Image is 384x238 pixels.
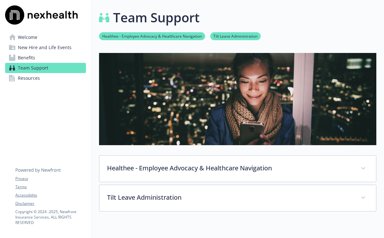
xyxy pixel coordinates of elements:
div: Healthee - Employee Advocacy & Healthcare Navigation [99,156,376,182]
span: Team Support [18,63,48,73]
a: Team Support [5,63,86,73]
a: Healthee - Employee Advocacy & Healthcare Navigation [99,33,205,39]
a: Tilt Leave Administration [210,33,261,39]
span: Welcome [18,32,37,42]
span: Resources [18,73,40,83]
a: Disclaimer [15,201,86,206]
a: Benefits [5,53,86,63]
p: Copyright © 2024 - 2025 , Newfront Insurance Services, ALL RIGHTS RESERVED [15,209,86,225]
a: Terms [15,184,86,190]
p: Tilt Leave Administration [107,193,353,202]
a: Privacy [15,176,86,182]
a: Accessibility [15,192,86,198]
a: New Hire and Life Events [5,42,86,53]
h1: Team Support [113,8,200,27]
p: Healthee - Employee Advocacy & Healthcare Navigation [107,163,353,173]
a: Welcome [5,32,86,42]
a: Resources [5,73,86,83]
span: Benefits [18,53,35,63]
img: team support page banner [99,53,376,145]
span: New Hire and Life Events [18,42,72,53]
div: Tilt Leave Administration [99,185,376,211]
